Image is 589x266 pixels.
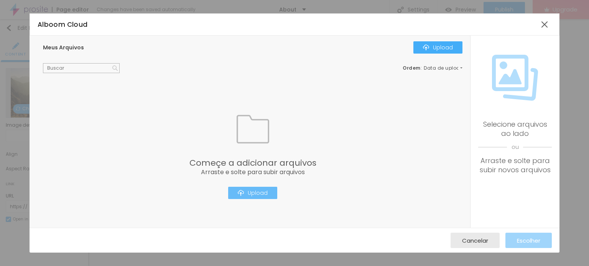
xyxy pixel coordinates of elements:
div: Upload [423,44,453,51]
span: ou [478,138,552,156]
button: IconeUpload [228,187,277,199]
img: Icone [112,65,118,71]
button: Cancelar [451,233,500,248]
span: Escolher [517,237,540,244]
img: Icone [492,55,538,101]
span: Começe a adicionar arquivos [189,159,316,167]
span: Alboom Cloud [38,20,88,29]
span: Cancelar [462,237,488,244]
img: Icone [423,44,429,51]
input: Buscar [43,63,120,73]
div: : [403,66,462,70]
span: Data de upload [424,66,464,70]
span: Ordem [403,65,421,71]
button: Escolher [505,233,552,248]
span: Meus Arquivos [43,44,84,51]
div: Upload [238,190,268,196]
span: Arraste e solte para subir arquivos [189,169,316,175]
img: Icone [237,113,269,145]
img: Icone [238,190,244,196]
div: Selecione arquivos ao lado Arraste e solte para subir novos arquivos [478,120,552,175]
button: IconeUpload [413,41,462,54]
